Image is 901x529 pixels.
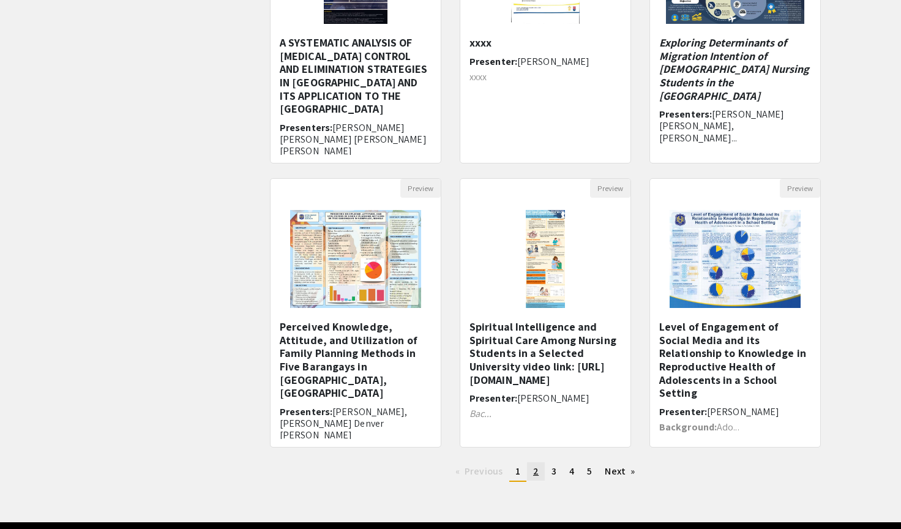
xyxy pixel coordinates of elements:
em: Bac... [469,407,492,420]
span: [PERSON_NAME] [517,55,589,68]
h6: Presenters: [280,122,432,157]
span: Previous [465,465,503,478]
h6: Presenter: [469,56,621,67]
span: 2 [533,465,539,478]
h6: Presenters: [280,406,432,441]
h5: Level of Engagement of Social Media and its Relationship to Knowledge in Reproductive Health of A... [659,320,811,400]
img: <p>Level of Engagement of Social Media and its Relationship to Knowledge in Reproductive Health o... [657,198,812,320]
img: <p>Perceived Knowledge, Attitude, and Utilization of Family Planning Methods in Five Barangays in... [278,198,433,320]
p: Ado... [659,422,811,432]
div: Open Presentation <p>Perceived Knowledge, Attitude, and Utilization of Family Planning Methods in... [270,178,441,448]
ul: Pagination [270,462,821,482]
span: [PERSON_NAME] [707,405,779,418]
h6: Presenters: [659,108,811,144]
span: [PERSON_NAME] [517,392,589,405]
button: Preview [590,179,630,198]
iframe: Chat [9,474,52,520]
h5: Spiritual Intelligence and Spiritual Care Among Nursing Students in a Selected University video l... [469,320,621,386]
h6: Presenter: [469,392,621,404]
h5: Perceived Knowledge, Attitude, and Utilization of Family Planning Methods in Five Barangays in [G... [280,320,432,400]
h5: xxxx [469,36,621,50]
span: [PERSON_NAME] [PERSON_NAME] [PERSON_NAME] [PERSON_NAME] [280,121,427,157]
h6: Presenter: [659,406,811,418]
span: 3 [551,465,556,478]
span: 4 [569,465,574,478]
button: Preview [780,179,820,198]
div: Open Presentation <p><strong>Spiritual Intelligence and Spiritual Care Among Nursing Students in ... [460,178,631,448]
em: Exploring Determinants of Migration Intention of [DEMOGRAPHIC_DATA] Nursing Students in the [GEOG... [659,36,810,102]
span: [PERSON_NAME] [PERSON_NAME], [PERSON_NAME]... [659,108,784,144]
strong: Background: [659,421,717,433]
span: [PERSON_NAME], [PERSON_NAME] Denver [PERSON_NAME] [280,405,408,441]
button: Preview [400,179,441,198]
span: 5 [587,465,592,478]
p: xxxx [469,72,621,82]
div: Open Presentation <p>Level of Engagement of Social Media and its Relationship to Knowledge in Rep... [649,178,821,448]
span: 1 [515,465,520,478]
h5: A SYSTEMATIC ANALYSIS OF [MEDICAL_DATA] CONTROL AND ELIMINATION STRATEGIES IN [GEOGRAPHIC_DATA] A... [280,36,432,116]
a: Next page [599,462,641,481]
img: <p><strong>Spiritual Intelligence and Spiritual Care Among Nursing Students in a Selected Univers... [514,198,577,320]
